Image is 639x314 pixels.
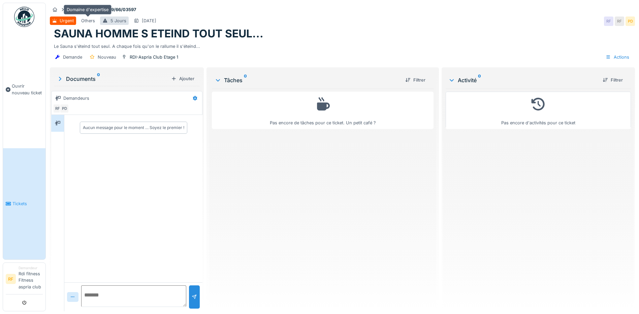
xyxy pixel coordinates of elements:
div: Urgent [60,18,74,24]
div: Demande [63,54,82,60]
div: RF [615,17,624,26]
div: PD [626,17,635,26]
div: Pas encore de tâches pour ce ticket. Un petit café ? [216,95,429,126]
sup: 0 [244,76,247,84]
div: Pas encore d'activités pour ce ticket [450,95,627,126]
a: RF DemandeurRdi fitness Fitness aspria club [6,265,43,294]
div: Le Sauna s'éteind tout seul. A chaque fois qu'on le rallume il s'éteind... [54,40,631,50]
div: Domaine d'expertise [64,5,111,14]
div: 5 Jours [110,18,126,24]
div: RF [53,104,62,113]
div: RDI-Aspria Club Etage 1 [130,54,178,60]
span: Tickets [12,200,43,207]
div: Actions [603,52,632,62]
li: Rdi fitness Fitness aspria club [19,265,43,293]
div: RF [604,17,613,26]
span: Ouvrir nouveau ticket [12,83,43,96]
div: Demandeur [19,265,43,271]
div: [DATE] [142,18,156,24]
sup: 0 [97,75,100,83]
div: Others [81,18,95,24]
div: Filtrer [600,75,626,85]
sup: 0 [478,76,481,84]
h1: SAUNA HOMME S ETEIND TOUT SEUL... [54,27,263,40]
div: Tâches [215,76,400,84]
img: Badge_color-CXgf-gQk.svg [14,7,34,27]
li: RF [6,274,16,284]
a: Ouvrir nouveau ticket [3,31,45,148]
div: Ajouter [168,74,197,83]
div: PD [60,104,69,113]
a: Tickets [3,148,45,259]
div: Filtrer [403,75,428,85]
div: Aucun message pour le moment … Soyez le premier ! [83,125,184,131]
div: Documents [57,75,168,83]
div: Demandeurs [63,95,89,101]
div: Activité [448,76,597,84]
div: Nouveau [98,54,116,60]
strong: #2025/09/66/03597 [90,6,139,13]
